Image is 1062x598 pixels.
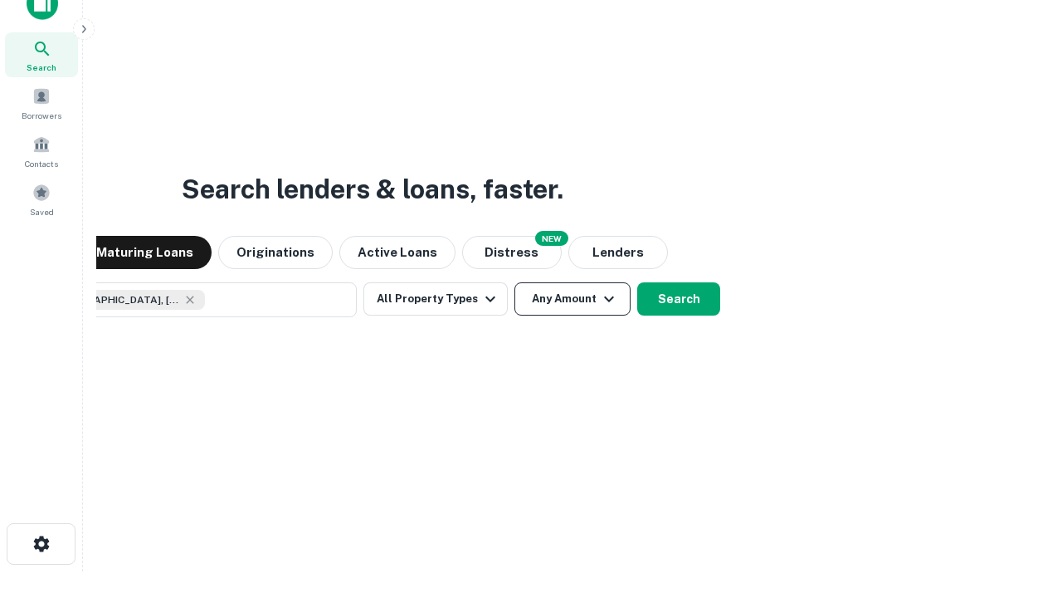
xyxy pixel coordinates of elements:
span: [GEOGRAPHIC_DATA], [GEOGRAPHIC_DATA], [GEOGRAPHIC_DATA] [56,292,180,307]
iframe: Chat Widget [979,465,1062,545]
a: Search [5,32,78,77]
div: NEW [535,231,568,246]
button: Maturing Loans [78,236,212,269]
button: Active Loans [339,236,455,269]
a: Contacts [5,129,78,174]
button: Any Amount [514,282,631,316]
button: Lenders [568,236,668,269]
span: Search [27,61,56,74]
button: Originations [218,236,333,269]
span: Contacts [25,157,58,170]
button: Search distressed loans with lien and other non-mortgage details. [462,236,562,269]
span: Borrowers [22,109,61,122]
button: [GEOGRAPHIC_DATA], [GEOGRAPHIC_DATA], [GEOGRAPHIC_DATA] [25,282,357,317]
a: Borrowers [5,81,78,125]
button: Search [637,282,720,316]
span: Saved [30,205,54,218]
h3: Search lenders & loans, faster. [182,169,563,209]
button: All Property Types [363,282,508,316]
a: Saved [5,177,78,222]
